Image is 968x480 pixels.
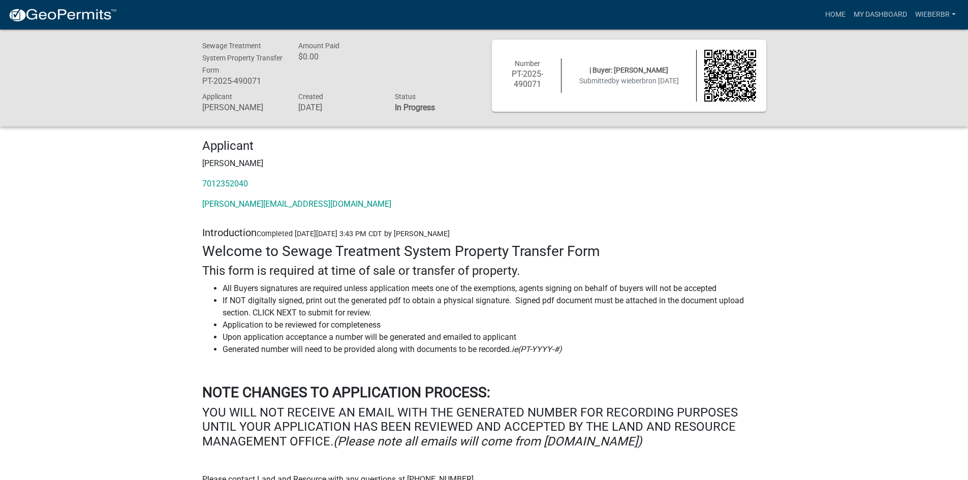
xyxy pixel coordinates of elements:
[223,319,766,331] li: Application to be reviewed for completeness
[202,103,284,112] h6: [PERSON_NAME]
[395,103,435,112] strong: In Progress
[223,282,766,295] li: All Buyers signatures are required unless application meets one of the exemptions, agents signing...
[579,77,679,85] span: Submitted on [DATE]
[298,103,380,112] h6: [DATE]
[821,5,850,24] a: Home
[395,92,416,101] span: Status
[202,199,391,209] a: [PERSON_NAME][EMAIL_ADDRESS][DOMAIN_NAME]
[298,92,323,101] span: Created
[850,5,911,24] a: My Dashboard
[515,59,540,68] span: Number
[202,227,766,239] h5: Introduction
[202,157,766,170] p: [PERSON_NAME]
[202,179,248,188] a: 7012352040
[223,295,766,319] li: If NOT digitally signed, print out the generated pdf to obtain a physical signature. Signed pdf d...
[512,344,562,354] i: ie(PT-YYYY-#)
[202,76,284,86] h6: PT-2025-490071
[202,405,766,449] h4: YOU WILL NOT RECEIVE AN EMAIL WITH THE GENERATED NUMBER FOR RECORDING PURPOSES UNTIL YOUR APPLICA...
[333,434,642,449] i: (Please note all emails will come from [DOMAIN_NAME])
[202,92,232,101] span: Applicant
[223,331,766,343] li: Upon application acceptance a number will be generated and emailed to applicant
[202,243,766,260] h3: Welcome to Sewage Treatment System Property Transfer Form
[298,52,380,61] h6: $0.00
[612,77,648,85] span: by wieberbr
[223,343,766,356] li: Generated number will need to be provided along with documents to be recorded.
[202,264,766,278] h4: This form is required at time of sale or transfer of property.
[202,384,490,401] strong: NOTE CHANGES TO APPLICATION PROCESS:
[502,69,554,88] h6: PT-2025-490071
[589,66,668,74] span: | Buyer: [PERSON_NAME]
[298,42,339,50] span: Amount Paid
[704,50,756,102] img: QR code
[911,5,960,24] a: wieberbr
[202,42,283,74] span: Sewage Treatment System Property Transfer Form
[257,230,450,238] span: Completed [DATE][DATE] 3:43 PM CDT by [PERSON_NAME]
[202,139,766,153] h4: Applicant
